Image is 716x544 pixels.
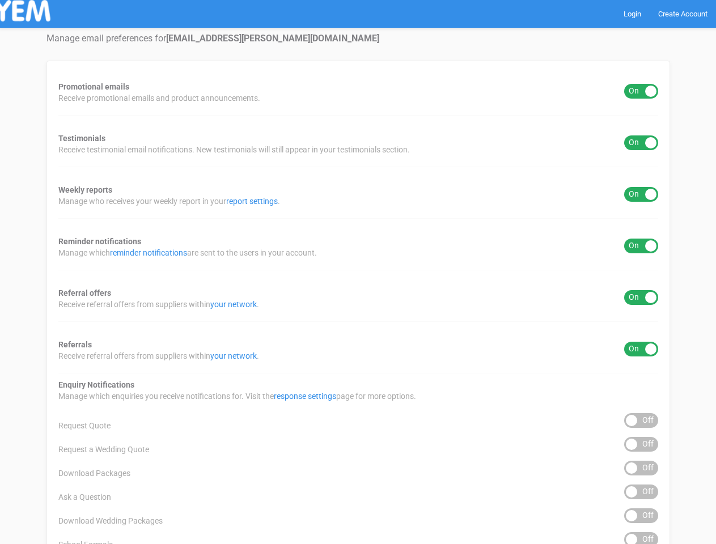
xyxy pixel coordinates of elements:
[58,444,149,455] span: Request a Wedding Quote
[226,197,278,206] a: report settings
[58,195,280,207] span: Manage who receives your weekly report in your .
[58,467,130,479] span: Download Packages
[58,350,259,362] span: Receive referral offers from suppliers within .
[110,248,187,257] a: reminder notifications
[58,390,416,402] span: Manage which enquiries you receive notifications for. Visit the page for more options.
[46,33,670,44] h4: Manage email preferences for
[58,299,259,310] span: Receive referral offers from suppliers within .
[58,237,141,246] strong: Reminder notifications
[58,247,317,258] span: Manage which are sent to the users in your account.
[210,300,257,309] a: your network
[58,82,129,91] strong: Promotional emails
[58,420,111,431] span: Request Quote
[210,351,257,360] a: your network
[58,380,134,389] strong: Enquiry Notifications
[58,491,111,503] span: Ask a Question
[58,340,92,349] strong: Referrals
[274,392,336,401] a: response settings
[58,134,105,143] strong: Testimonials
[58,515,163,526] span: Download Wedding Packages
[58,92,260,104] span: Receive promotional emails and product announcements.
[58,288,111,297] strong: Referral offers
[58,185,112,194] strong: Weekly reports
[166,33,379,44] strong: [EMAIL_ADDRESS][PERSON_NAME][DOMAIN_NAME]
[58,144,410,155] span: Receive testimonial email notifications. New testimonials will still appear in your testimonials ...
